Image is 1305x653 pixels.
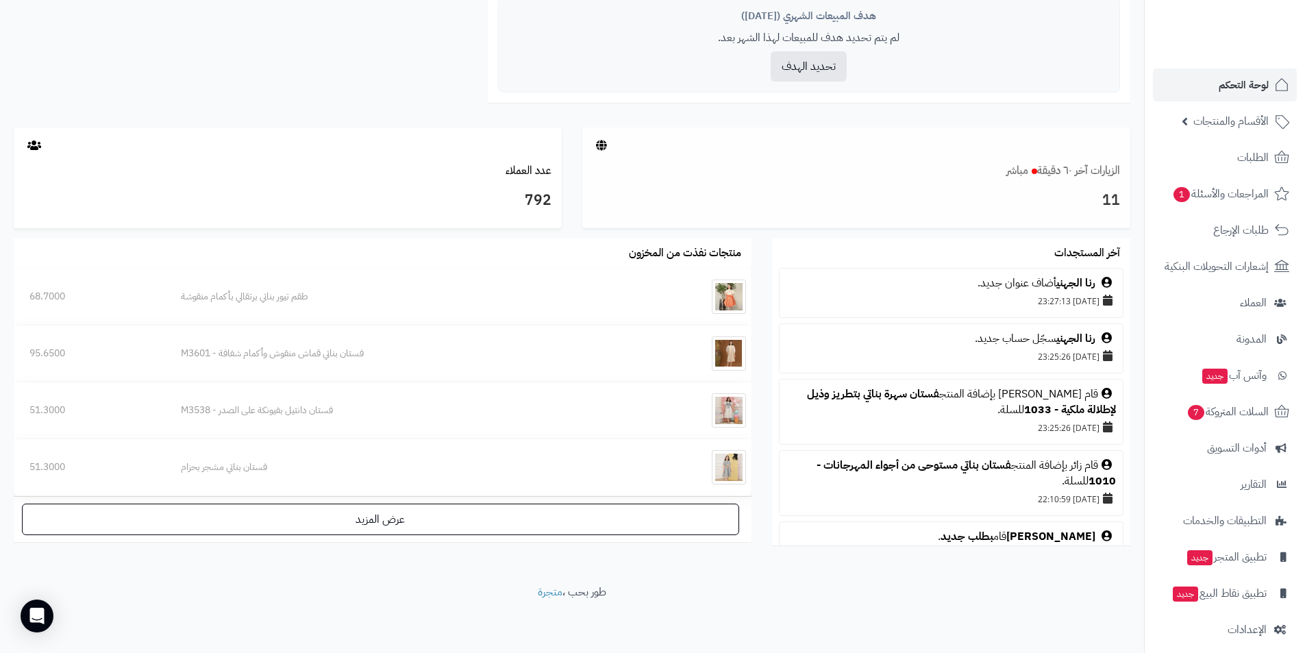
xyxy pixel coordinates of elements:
[1153,69,1297,101] a: لوحة التحكم
[786,418,1116,437] div: [DATE] 23:25:26
[21,600,53,632] div: Open Intercom Messenger
[1153,359,1297,392] a: وآتس آبجديد
[181,404,633,417] div: فستان دانتيل بفيونكة على الصدر - M3538
[786,275,1116,291] div: أضاف عنوان جديد.
[593,189,1120,212] h3: 11
[712,450,746,484] img: فستان بناتي مشجر بحزام
[1237,148,1269,167] span: الطلبات
[1219,75,1269,95] span: لوحة التحكم
[1193,112,1269,131] span: الأقسام والمنتجات
[817,457,1116,489] a: فستان بناتي مستوحى من أجواء المهرجانات - 1010
[786,458,1116,489] div: قام زائر بإضافة المنتج للسلة.
[1006,528,1095,545] a: [PERSON_NAME]
[1236,330,1267,349] span: المدونة
[1056,275,1095,291] a: رنا الجهني
[1006,162,1120,179] a: الزيارات آخر ٦٠ دقيقةمباشر
[22,504,739,535] a: عرض المزيد
[1207,439,1267,458] span: أدوات التسويق
[1153,504,1297,537] a: التطبيقات والخدمات
[1006,162,1028,179] small: مباشر
[29,347,149,360] div: 95.6500
[941,528,993,545] a: بطلب جديد
[1054,247,1120,260] h3: آخر المستجدات
[1172,184,1269,204] span: المراجعات والأسئلة
[786,386,1116,418] div: قام [PERSON_NAME] بإضافة المنتج للسلة.
[1186,402,1269,421] span: السلات المتروكة
[1153,395,1297,428] a: السلات المتروكة7
[1201,366,1267,385] span: وآتس آب
[1153,141,1297,174] a: الطلبات
[509,30,1109,46] p: لم يتم تحديد هدف للمبيعات لهذا الشهر بعد.
[1171,584,1267,603] span: تطبيق نقاط البيع
[786,489,1116,508] div: [DATE] 22:10:59
[1213,221,1269,240] span: طلبات الإرجاع
[1153,541,1297,574] a: تطبيق المتجرجديد
[712,393,746,428] img: فستان دانتيل بفيونكة على الصدر - M3538
[1187,550,1213,565] span: جديد
[1183,511,1267,530] span: التطبيقات والخدمات
[1173,187,1190,202] span: 1
[1153,214,1297,247] a: طلبات الإرجاع
[29,290,149,304] div: 68.7000
[786,545,1116,564] div: [DATE] 21:36:39
[1241,475,1267,494] span: التقارير
[1240,293,1267,312] span: العملاء
[807,386,1116,418] a: فستان سهرة بناتي بتطريز وذيل لإطلالة ملكية - 1033
[786,347,1116,366] div: [DATE] 23:25:26
[24,189,551,212] h3: 792
[1056,330,1095,347] a: رنا الجهني
[1173,587,1198,602] span: جديد
[1153,177,1297,210] a: المراجعات والأسئلة1
[629,247,741,260] h3: منتجات نفذت من المخزون
[786,331,1116,347] div: سجّل حساب جديد.
[1153,577,1297,610] a: تطبيق نقاط البيعجديد
[1153,250,1297,283] a: إشعارات التحويلات البنكية
[1153,286,1297,319] a: العملاء
[538,584,562,600] a: متجرة
[1165,257,1269,276] span: إشعارات التحويلات البنكية
[1153,613,1297,646] a: الإعدادات
[506,162,551,179] a: عدد العملاء
[1202,369,1228,384] span: جديد
[1188,405,1204,420] span: 7
[771,51,847,82] button: تحديد الهدف
[712,336,746,371] img: فستان بناتي قماش منقوش وأكمام شفافة - M3601
[1153,432,1297,465] a: أدوات التسويق
[1153,468,1297,501] a: التقارير
[786,529,1116,545] div: قام .
[181,347,633,360] div: فستان بناتي قماش منقوش وأكمام شفافة - M3601
[181,460,633,474] div: فستان بناتي مشجر بحزام
[1228,620,1267,639] span: الإعدادات
[29,404,149,417] div: 51.3000
[786,291,1116,310] div: [DATE] 23:27:13
[1186,547,1267,567] span: تطبيق المتجر
[181,290,633,304] div: طقم تيور بناتي برتقالي بأكمام منقوشة
[29,460,149,474] div: 51.3000
[712,280,746,314] img: طقم تيور بناتي برتقالي بأكمام منقوشة
[509,9,1109,23] div: هدف المبيعات الشهري ([DATE])
[1153,323,1297,356] a: المدونة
